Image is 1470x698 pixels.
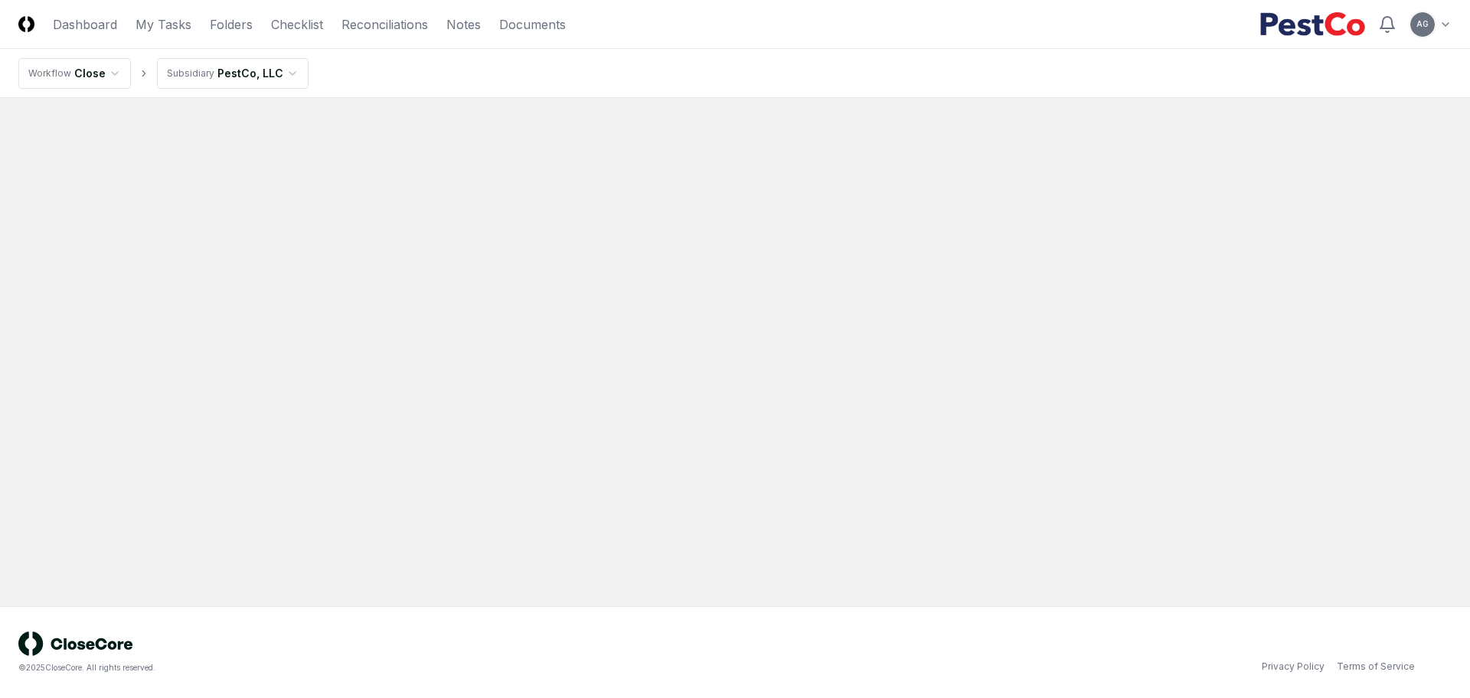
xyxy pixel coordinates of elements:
img: logo [18,631,133,656]
a: Terms of Service [1337,660,1415,674]
a: Reconciliations [341,15,428,34]
a: Notes [446,15,481,34]
a: Dashboard [53,15,117,34]
span: AG [1416,18,1429,30]
img: PestCo logo [1259,12,1366,37]
a: Folders [210,15,253,34]
div: © 2025 CloseCore. All rights reserved. [18,662,735,674]
a: My Tasks [136,15,191,34]
a: Documents [499,15,566,34]
a: Checklist [271,15,323,34]
nav: breadcrumb [18,58,309,89]
div: Workflow [28,67,71,80]
button: AG [1409,11,1436,38]
div: Subsidiary [167,67,214,80]
a: Privacy Policy [1262,660,1325,674]
img: Logo [18,16,34,32]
